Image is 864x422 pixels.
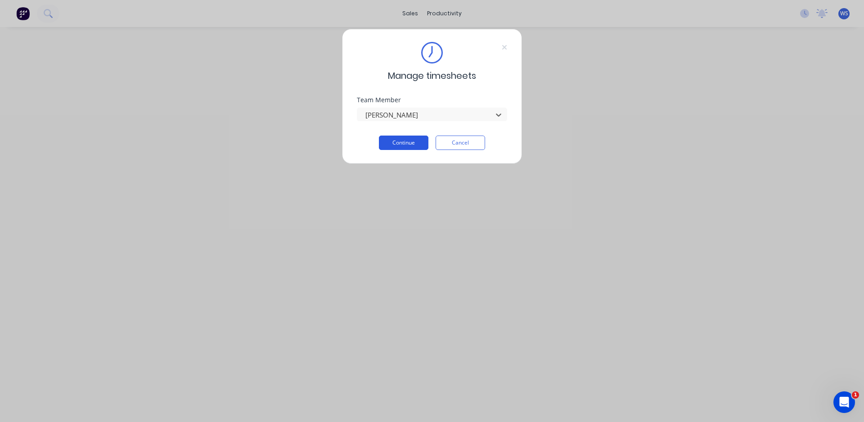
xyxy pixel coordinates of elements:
div: Team Member [357,97,507,103]
button: Continue [379,136,428,150]
button: Cancel [436,136,485,150]
iframe: Intercom live chat [833,391,855,413]
span: 1 [852,391,859,399]
span: Manage timesheets [388,69,476,82]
